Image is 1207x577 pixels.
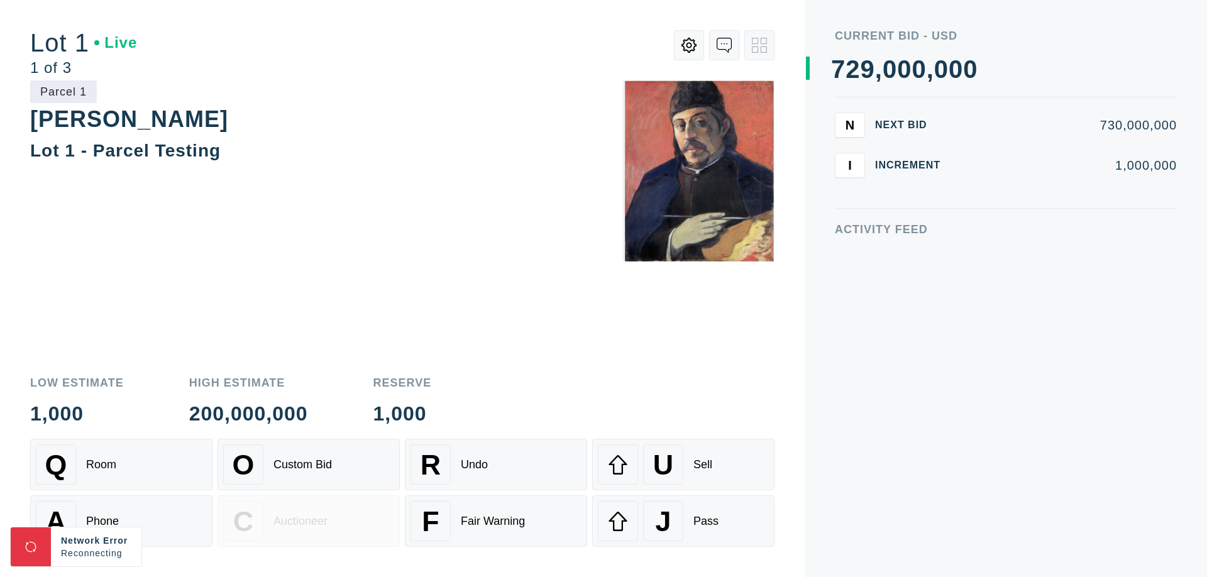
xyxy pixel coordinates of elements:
[961,159,1177,172] div: 1,000,000
[30,106,228,132] div: [PERSON_NAME]
[273,515,328,528] div: Auctioneer
[30,377,124,388] div: Low Estimate
[233,449,255,481] span: O
[30,30,137,55] div: Lot 1
[831,57,846,82] div: 7
[655,505,671,537] span: J
[373,377,432,388] div: Reserve
[30,404,124,424] div: 1,000
[94,35,137,50] div: Live
[45,449,67,481] span: Q
[846,118,854,132] span: N
[421,449,441,481] span: R
[189,404,308,424] div: 200,000,000
[592,439,774,490] button: USell
[405,495,587,547] button: FFair Warning
[30,495,212,547] button: APhone
[835,30,1177,41] div: Current Bid - USD
[218,495,400,547] button: CAuctioneer
[846,57,860,82] div: 2
[86,515,119,528] div: Phone
[963,57,978,82] div: 0
[189,377,308,388] div: High Estimate
[861,57,875,82] div: 9
[693,458,712,471] div: Sell
[422,505,439,537] span: F
[30,439,212,490] button: QRoom
[949,57,963,82] div: 0
[461,458,488,471] div: Undo
[693,515,719,528] div: Pass
[46,505,66,537] span: A
[883,57,897,82] div: 0
[592,495,774,547] button: JPass
[405,439,587,490] button: RUndo
[875,120,951,130] div: Next Bid
[961,119,1177,131] div: 730,000,000
[61,547,131,559] div: Reconnecting
[835,113,865,138] button: N
[927,57,934,308] div: ,
[30,80,97,103] div: Parcel 1
[912,57,926,82] div: 0
[61,534,131,547] div: Network Error
[875,57,883,308] div: ,
[897,57,912,82] div: 0
[273,458,332,471] div: Custom Bid
[30,60,137,75] div: 1 of 3
[373,404,432,424] div: 1,000
[86,458,116,471] div: Room
[218,439,400,490] button: OCustom Bid
[835,224,1177,235] div: Activity Feed
[835,153,865,178] button: I
[875,160,951,170] div: Increment
[461,515,525,528] div: Fair Warning
[233,505,253,537] span: C
[30,141,221,160] div: Lot 1 - Parcel Testing
[653,449,673,481] span: U
[934,57,949,82] div: 0
[848,158,852,172] span: I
